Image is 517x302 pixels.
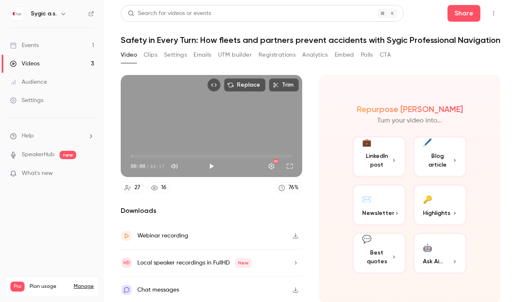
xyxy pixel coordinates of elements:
[137,258,252,268] div: Local speaker recordings in FullHD
[10,96,43,105] div: Settings
[335,48,354,62] button: Embed
[258,48,296,62] button: Registrations
[146,162,149,170] span: /
[150,162,164,170] span: 44:17
[121,182,144,193] a: 27
[423,137,432,148] div: 🖊️
[362,248,391,266] span: Best quotes
[423,152,452,169] span: Blog article
[74,283,94,290] a: Manage
[161,183,167,192] div: 16
[207,78,221,92] button: Embed video
[362,137,371,148] div: 💼
[203,158,220,175] button: Play
[121,206,302,216] h2: Downloads
[447,5,480,22] button: Share
[121,48,137,62] button: Video
[423,257,443,266] span: Ask Ai...
[380,48,391,62] button: CTA
[147,182,170,193] a: 16
[269,78,299,92] button: Trim
[10,282,25,292] span: Pro
[413,184,467,226] button: 🔑Highlights
[22,169,53,178] span: What's new
[30,283,69,290] span: Plan usage
[288,183,298,192] div: 76 %
[10,7,24,20] img: Sygic a.s.
[423,192,432,205] div: 🔑
[413,232,467,274] button: 🤖Ask Ai...
[22,132,34,140] span: Help
[377,116,442,126] p: Turn your video into...
[362,152,391,169] span: LinkedIn post
[164,48,187,62] button: Settings
[166,158,183,175] button: Mute
[10,41,39,50] div: Events
[487,7,500,20] button: Top Bar Actions
[357,104,463,114] h2: Repurpose [PERSON_NAME]
[218,48,252,62] button: UTM builder
[31,10,57,18] h6: Sygic a.s.
[362,209,394,217] span: Newsletter
[10,78,47,86] div: Audience
[22,150,55,159] a: SpeakerHub
[137,231,188,241] div: Webinar recording
[144,48,157,62] button: Clips
[134,183,140,192] div: 27
[263,158,280,175] button: Settings
[137,285,179,295] div: Chat messages
[302,48,328,62] button: Analytics
[131,162,145,170] span: 00:00
[362,192,371,205] div: ✉️
[352,184,406,226] button: ✉️Newsletter
[413,136,467,177] button: 🖊️Blog article
[194,48,211,62] button: Emails
[10,60,40,68] div: Videos
[423,209,450,217] span: Highlights
[423,241,432,254] div: 🤖
[362,234,371,245] div: 💬
[131,162,164,170] div: 00:00
[128,9,211,18] div: Search for videos or events
[121,35,500,45] h1: Safety in Every Turn: How fleets and partners prevent accidents with Sygic Professional Navigation
[361,48,373,62] button: Polls
[84,170,94,177] iframe: Noticeable Trigger
[352,136,406,177] button: 💼LinkedIn post
[235,258,252,268] span: New
[60,151,76,159] span: new
[10,132,94,140] li: help-dropdown-opener
[352,232,406,274] button: 💬Best quotes
[281,158,298,175] button: Full screen
[275,182,302,193] a: 76%
[273,159,278,163] div: HD
[224,78,266,92] button: Replace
